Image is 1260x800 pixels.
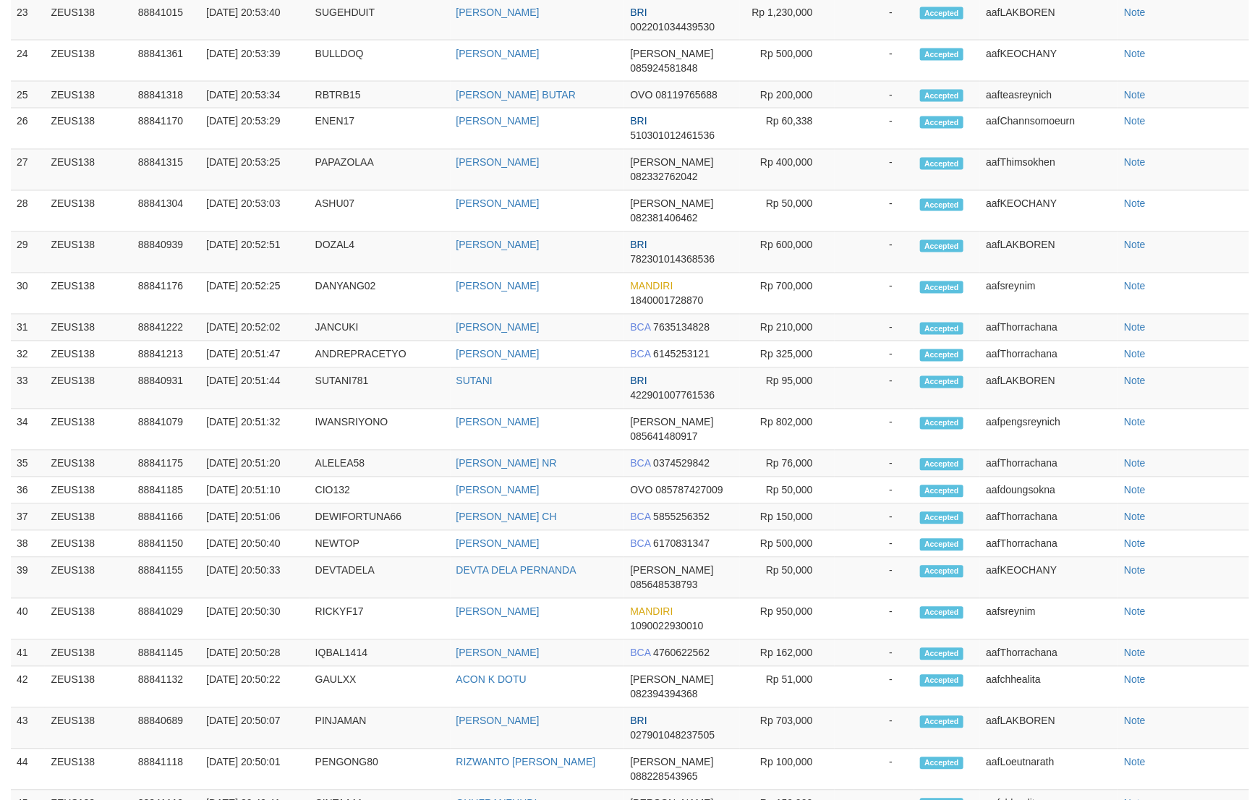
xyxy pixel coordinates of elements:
[630,89,652,101] span: OVO
[456,48,540,59] a: [PERSON_NAME]
[456,157,540,169] a: [PERSON_NAME]
[740,150,834,191] td: Rp 400,000
[980,150,1118,191] td: aafThimsokhen
[920,417,963,430] span: Accepted
[1124,538,1146,550] a: Note
[456,674,527,686] a: ACON K DOTU
[132,640,200,667] td: 88841145
[835,640,914,667] td: -
[456,757,596,768] a: RIZWANTO [PERSON_NAME]
[630,511,650,523] span: BCA
[740,409,834,451] td: Rp 802,000
[920,566,963,578] span: Accepted
[11,667,45,708] td: 42
[11,531,45,558] td: 38
[310,108,451,150] td: ENEN17
[456,647,540,659] a: [PERSON_NAME]
[653,458,710,469] span: 0374529842
[920,48,963,61] span: Accepted
[655,485,723,496] span: 085787427009
[1124,375,1146,387] a: Note
[740,82,834,108] td: Rp 200,000
[835,191,914,232] td: -
[740,108,834,150] td: Rp 60,338
[1124,281,1146,292] a: Note
[920,281,963,294] span: Accepted
[630,606,673,618] span: MANDIRI
[456,322,540,333] a: [PERSON_NAME]
[310,273,451,315] td: DANYANG02
[630,431,697,443] span: 085641480917
[45,150,132,191] td: ZEUS138
[630,239,647,251] span: BRI
[132,108,200,150] td: 88841170
[200,477,310,504] td: [DATE] 20:51:10
[835,708,914,749] td: -
[132,708,200,749] td: 88840689
[1124,198,1146,210] a: Note
[11,640,45,667] td: 41
[740,273,834,315] td: Rp 700,000
[45,599,132,640] td: ZEUS138
[1124,606,1146,618] a: Note
[1124,89,1146,101] a: Note
[1124,674,1146,686] a: Note
[310,191,451,232] td: ASHU07
[630,322,650,333] span: BCA
[980,409,1118,451] td: aafpengsreynich
[835,504,914,531] td: -
[11,749,45,791] td: 44
[920,349,963,362] span: Accepted
[630,417,713,428] span: [PERSON_NAME]
[132,749,200,791] td: 88841118
[1124,715,1146,727] a: Note
[200,341,310,368] td: [DATE] 20:51:47
[630,213,697,224] span: 082381406462
[310,341,451,368] td: ANDREPRACETYO
[920,116,963,129] span: Accepted
[630,458,650,469] span: BCA
[310,531,451,558] td: NEWTOP
[456,89,576,101] a: [PERSON_NAME] BUTAR
[835,368,914,409] td: -
[920,757,963,770] span: Accepted
[45,232,132,273] td: ZEUS138
[45,409,132,451] td: ZEUS138
[630,281,673,292] span: MANDIRI
[920,675,963,687] span: Accepted
[45,368,132,409] td: ZEUS138
[835,341,914,368] td: -
[132,273,200,315] td: 88841176
[132,667,200,708] td: 88841132
[835,531,914,558] td: -
[835,599,914,640] td: -
[45,504,132,531] td: ZEUS138
[11,477,45,504] td: 36
[11,451,45,477] td: 35
[655,89,718,101] span: 08119765688
[200,150,310,191] td: [DATE] 20:53:25
[630,674,713,686] span: [PERSON_NAME]
[630,621,703,632] span: 1090022930010
[200,41,310,82] td: [DATE] 20:53:39
[456,281,540,292] a: [PERSON_NAME]
[630,171,697,183] span: 082332762042
[835,315,914,341] td: -
[132,409,200,451] td: 88841079
[630,579,697,591] span: 085648538793
[1124,48,1146,59] a: Note
[1124,239,1146,251] a: Note
[200,82,310,108] td: [DATE] 20:53:34
[456,375,493,387] a: SUTANI
[456,458,557,469] a: [PERSON_NAME] NR
[200,368,310,409] td: [DATE] 20:51:44
[310,82,451,108] td: RBTRB15
[630,565,713,576] span: [PERSON_NAME]
[200,599,310,640] td: [DATE] 20:50:30
[11,232,45,273] td: 29
[11,504,45,531] td: 37
[200,191,310,232] td: [DATE] 20:53:03
[740,708,834,749] td: Rp 703,000
[740,368,834,409] td: Rp 95,000
[11,341,45,368] td: 32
